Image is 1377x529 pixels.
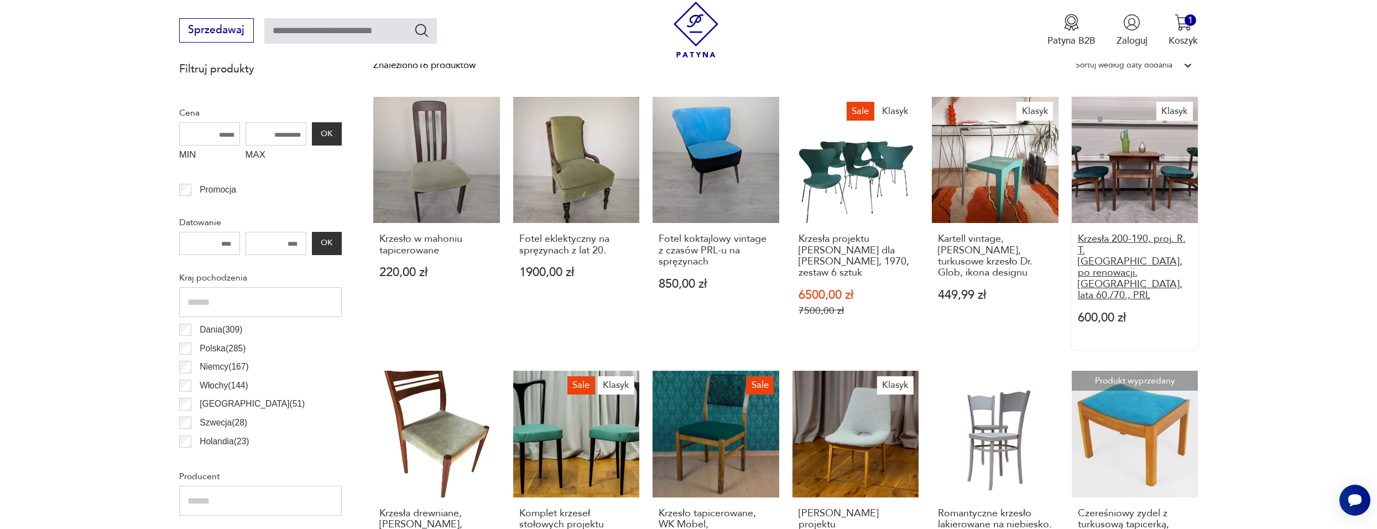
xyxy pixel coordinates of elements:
[200,397,305,411] p: [GEOGRAPHIC_DATA] ( 51 )
[668,2,724,58] img: Patyna - sklep z meblami i dekoracjami vintage
[1078,312,1192,324] p: 600,00 zł
[659,234,773,267] h3: Fotel koktajlowy vintage z czasów PRL-u na sprężynach
[1117,14,1147,47] button: Zaloguj
[1339,485,1370,516] iframe: Smartsupp widget button
[1123,14,1140,31] img: Ikonka użytkownika
[1078,234,1192,301] h3: Krzesła 200-190, proj. R. T. [GEOGRAPHIC_DATA], po renowacji. [GEOGRAPHIC_DATA], lata 60./70., PRL
[799,289,913,301] p: 6500,00 zł
[1076,58,1172,72] div: Sortuj według daty dodania
[519,234,634,256] h3: Fotel eklektyczny na sprężynach z lat 20.
[938,234,1052,279] h3: Kartell vintage, [PERSON_NAME], turkusowe krzesło Dr. Glob, ikona designu
[1169,14,1198,47] button: 1Koszyk
[938,289,1052,301] p: 449,99 zł
[179,146,240,167] label: MIN
[179,27,254,35] a: Sprzedawaj
[200,360,248,374] p: Niemcy ( 167 )
[414,22,430,38] button: Szukaj
[179,18,254,43] button: Sprzedawaj
[519,267,634,278] p: 1900,00 zł
[379,267,494,278] p: 220,00 zł
[179,271,342,285] p: Kraj pochodzenia
[179,469,342,484] p: Producent
[1185,14,1196,26] div: 1
[200,378,248,393] p: Włochy ( 144 )
[200,341,246,356] p: Polska ( 285 )
[312,232,342,255] button: OK
[1063,14,1080,31] img: Ikona medalu
[312,122,342,146] button: OK
[799,305,913,317] p: 7500,00 zł
[179,215,342,230] p: Datowanie
[659,278,773,290] p: 850,00 zł
[1117,34,1147,47] p: Zaloguj
[792,97,919,350] a: SaleKlasykKrzesła projektu Arne Jacobsena dla Fritz Hansen, 1970, zestaw 6 sztukKrzesła projektu ...
[932,97,1058,350] a: KlasykKartell vintage, Philippe Starck, turkusowe krzesło Dr. Glob, ikona designuKartell vintage,...
[1047,14,1096,47] button: Patyna B2B
[200,183,236,197] p: Promocja
[373,97,500,350] a: Krzesło w mahoniu tapicerowaneKrzesło w mahoniu tapicerowane220,00 zł
[379,234,494,256] h3: Krzesło w mahoniu tapicerowane
[200,434,249,449] p: Holandia ( 23 )
[1047,34,1096,47] p: Patyna B2B
[1047,14,1096,47] a: Ikona medaluPatyna B2B
[1175,14,1192,31] img: Ikona koszyka
[200,323,242,337] p: Dania ( 309 )
[1072,97,1198,350] a: KlasykKrzesła 200-190, proj. R. T. Hałasa, po renowacji. Polska, lata 60./70., PRLKrzesła 200-190...
[653,97,779,350] a: Fotel koktajlowy vintage z czasów PRL-u na sprężynachFotel koktajlowy vintage z czasów PRL-u na s...
[179,62,342,76] p: Filtruj produkty
[1169,34,1198,47] p: Koszyk
[373,58,476,72] div: Znaleziono 16 produktów
[799,234,913,279] h3: Krzesła projektu [PERSON_NAME] dla [PERSON_NAME], 1970, zestaw 6 sztuk
[179,106,342,120] p: Cena
[200,453,244,467] p: Czechy ( 20 )
[200,416,247,430] p: Szwecja ( 28 )
[246,146,306,167] label: MAX
[513,97,640,350] a: Fotel eklektyczny na sprężynach z lat 20.Fotel eklektyczny na sprężynach z lat 20.1900,00 zł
